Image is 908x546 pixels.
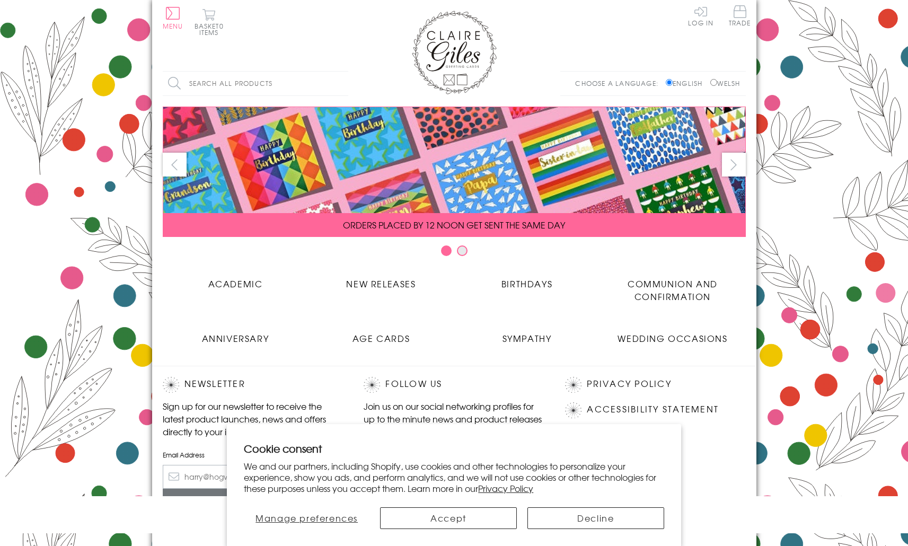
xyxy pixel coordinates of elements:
[478,482,533,495] a: Privacy Policy
[202,332,269,345] span: Anniversary
[628,277,718,303] span: Communion and Confirmation
[308,269,454,290] a: New Releases
[666,79,673,86] input: English
[195,8,224,36] button: Basket0 items
[666,78,708,88] label: English
[163,153,187,177] button: prev
[722,153,746,177] button: next
[163,269,308,290] a: Academic
[244,507,369,529] button: Manage preferences
[163,7,183,29] button: Menu
[380,507,517,529] button: Accept
[163,21,183,31] span: Menu
[244,441,664,456] h2: Cookie consent
[364,377,544,393] h2: Follow Us
[255,512,358,524] span: Manage preferences
[587,402,719,417] a: Accessibility Statement
[163,489,343,513] input: Subscribe
[163,465,343,489] input: harry@hogwarts.edu
[208,277,263,290] span: Academic
[163,324,308,345] a: Anniversary
[338,72,348,95] input: Search
[600,269,746,303] a: Communion and Confirmation
[163,400,343,438] p: Sign up for our newsletter to receive the latest product launches, news and offers directly to yo...
[199,21,224,37] span: 0 items
[729,5,751,28] a: Trade
[308,324,454,345] a: Age Cards
[710,78,740,88] label: Welsh
[441,245,452,256] button: Carousel Page 1 (Current Slide)
[364,400,544,438] p: Join us on our social networking profiles for up to the minute news and product releases the mome...
[710,79,717,86] input: Welsh
[688,5,713,26] a: Log In
[163,245,746,261] div: Carousel Pagination
[163,377,343,393] h2: Newsletter
[346,277,416,290] span: New Releases
[343,218,565,231] span: ORDERS PLACED BY 12 NOON GET SENT THE SAME DAY
[244,461,664,494] p: We and our partners, including Shopify, use cookies and other technologies to personalize your ex...
[501,277,552,290] span: Birthdays
[618,332,727,345] span: Wedding Occasions
[600,324,746,345] a: Wedding Occasions
[587,377,671,391] a: Privacy Policy
[729,5,751,26] span: Trade
[527,507,664,529] button: Decline
[454,324,600,345] a: Sympathy
[412,11,497,94] img: Claire Giles Greetings Cards
[503,332,552,345] span: Sympathy
[575,78,664,88] p: Choose a language:
[457,245,468,256] button: Carousel Page 2
[352,332,410,345] span: Age Cards
[163,450,343,460] label: Email Address
[454,269,600,290] a: Birthdays
[163,72,348,95] input: Search all products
